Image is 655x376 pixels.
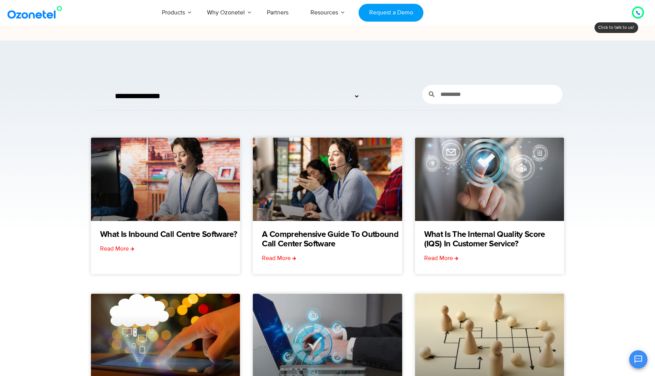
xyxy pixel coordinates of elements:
a: Read more about A Comprehensive Guide to Outbound Call Center Software [262,254,296,263]
a: What Is Inbound Call Centre Software? [100,230,237,240]
a: Read more about What Is Inbound Call Centre Software? [100,244,134,253]
a: Read more about What is the Internal Quality Score (IQS) in Customer Service? [424,254,458,263]
a: A Comprehensive Guide to Outbound Call Center Software [262,230,402,249]
a: Request a Demo [359,4,423,22]
button: Open chat [629,350,647,368]
a: What is the Internal Quality Score (IQS) in Customer Service? [424,230,564,249]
